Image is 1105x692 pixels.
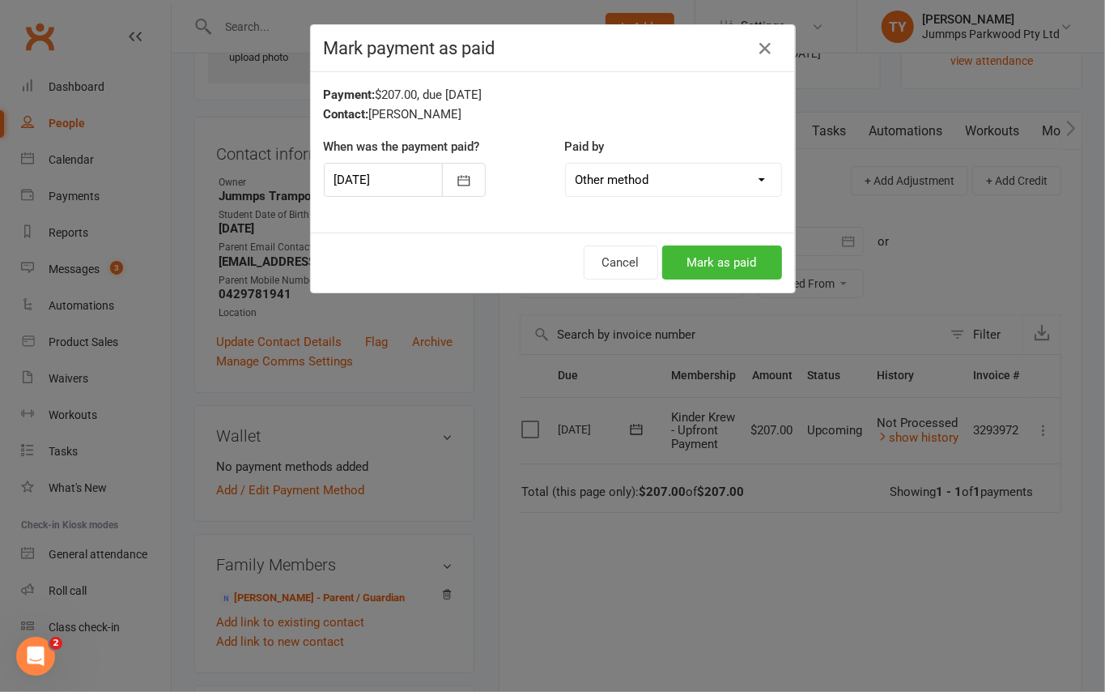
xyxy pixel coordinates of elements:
button: Close [753,36,779,62]
label: Paid by [565,137,605,156]
div: [PERSON_NAME] [324,105,782,124]
strong: Payment: [324,88,376,102]
div: $207.00, due [DATE] [324,85,782,105]
iframe: Intercom live chat [16,637,55,676]
span: 2 [49,637,62,650]
button: Cancel [584,246,658,280]
label: When was the payment paid? [324,137,480,156]
strong: Contact: [324,107,369,122]
h4: Mark payment as paid [324,38,782,58]
button: Mark as paid [662,246,782,280]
